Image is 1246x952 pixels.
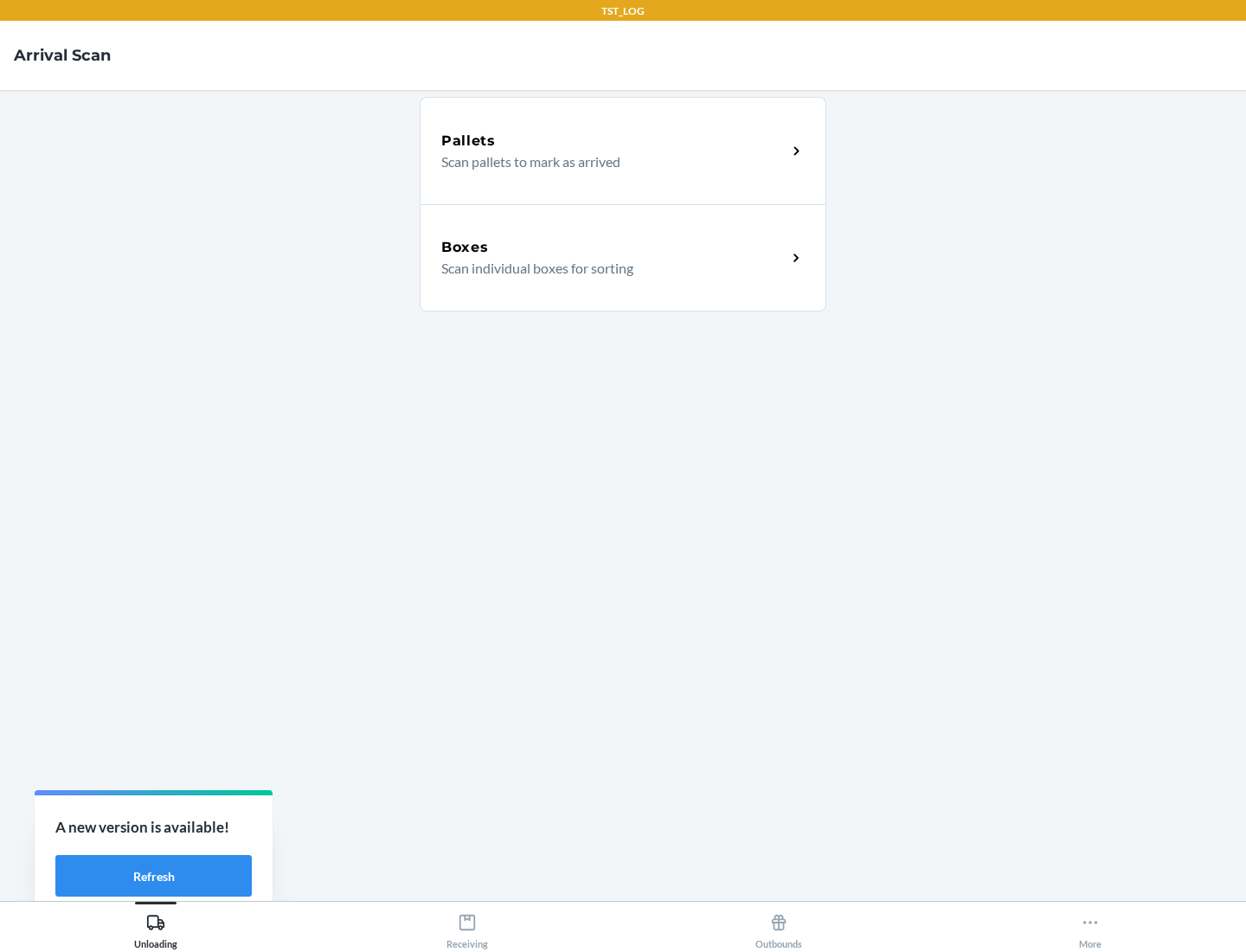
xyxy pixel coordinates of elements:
p: Scan individual boxes for sorting [441,258,773,279]
a: BoxesScan individual boxes for sorting [420,204,826,312]
div: Unloading [134,906,177,949]
div: Receiving [446,906,488,949]
h5: Pallets [441,131,496,151]
h4: Arrival Scan [14,44,111,67]
div: Outbounds [755,906,802,949]
button: More [934,902,1246,949]
p: Scan pallets to mark as arrived [441,151,773,172]
p: TST_LOG [601,3,645,19]
button: Outbounds [623,902,934,949]
a: PalletsScan pallets to mark as arrived [420,97,826,204]
div: More [1079,906,1101,949]
button: Refresh [55,855,252,897]
h5: Boxes [441,237,489,258]
p: A new version is available! [55,816,252,839]
button: Receiving [311,902,623,949]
